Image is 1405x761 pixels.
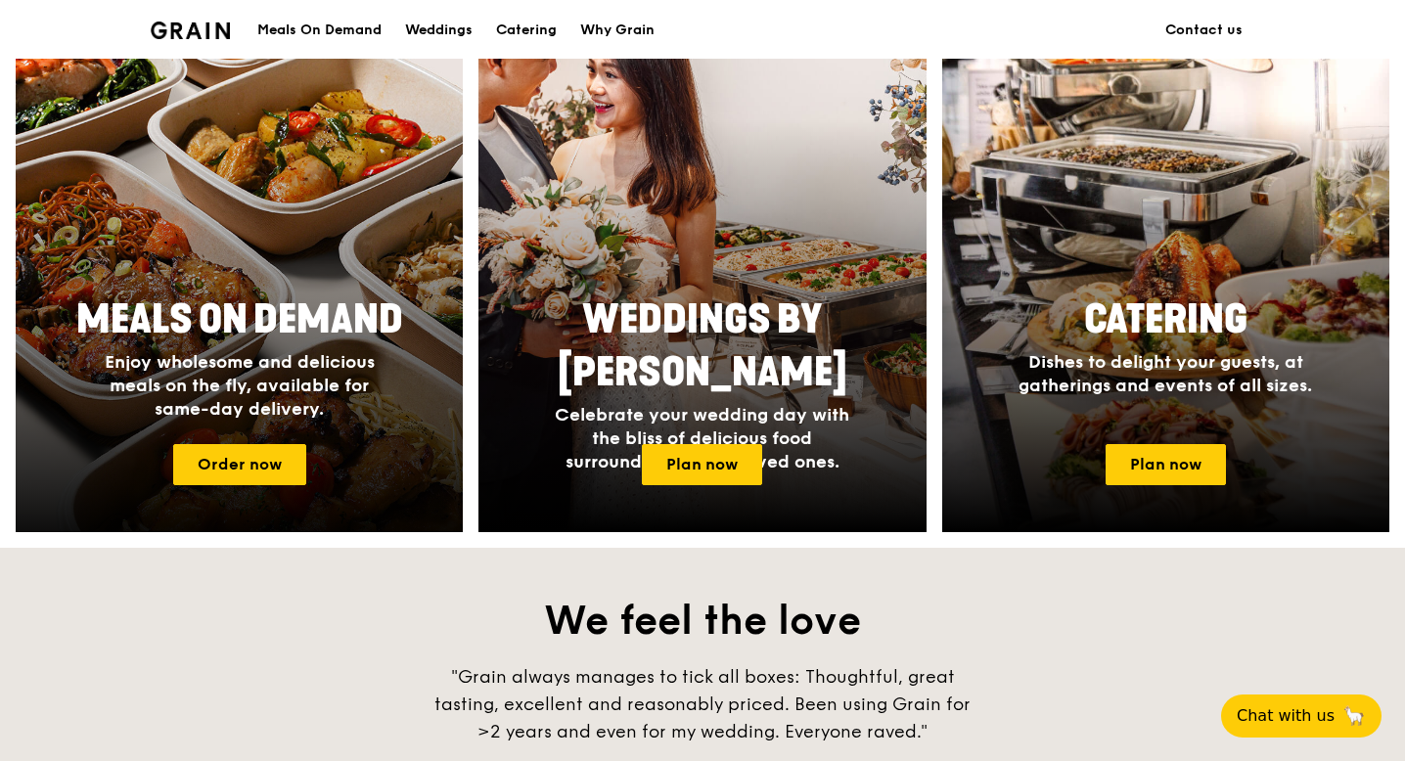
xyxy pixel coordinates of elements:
a: Order now [173,444,306,485]
div: Why Grain [580,1,655,60]
a: Meals On DemandEnjoy wholesome and delicious meals on the fly, available for same-day delivery.Or... [16,16,463,532]
a: Plan now [642,444,762,485]
div: Meals On Demand [257,1,382,60]
div: Weddings [405,1,473,60]
a: Weddings [393,1,484,60]
span: Enjoy wholesome and delicious meals on the fly, available for same-day delivery. [105,351,375,420]
span: Celebrate your wedding day with the bliss of delicious food surrounded by your loved ones. [555,404,849,472]
span: Meals On Demand [76,296,403,343]
span: Weddings by [PERSON_NAME] [558,296,847,396]
span: Catering [1084,296,1247,343]
a: Weddings by [PERSON_NAME]Celebrate your wedding day with the bliss of delicious food surrounded b... [478,16,926,532]
span: Dishes to delight your guests, at gatherings and events of all sizes. [1019,351,1312,396]
span: Chat with us [1237,704,1335,728]
div: Catering [496,1,557,60]
a: Catering [484,1,568,60]
a: Contact us [1154,1,1254,60]
a: CateringDishes to delight your guests, at gatherings and events of all sizes.Plan now [942,16,1389,532]
img: Grain [151,22,230,39]
div: "Grain always manages to tick all boxes: Thoughtful, great tasting, excellent and reasonably pric... [409,663,996,745]
span: 🦙 [1342,704,1366,728]
a: Plan now [1106,444,1226,485]
a: Why Grain [568,1,666,60]
button: Chat with us🦙 [1221,694,1382,738]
